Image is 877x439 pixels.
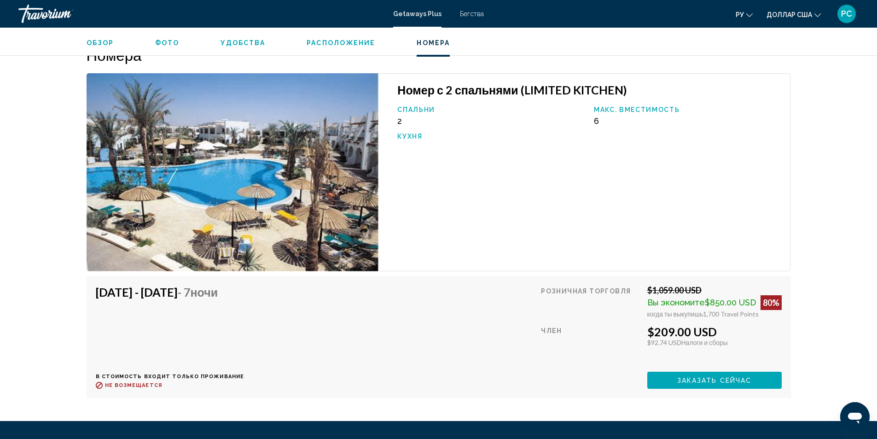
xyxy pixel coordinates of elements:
[178,285,218,299] span: - 7
[736,8,753,21] button: Изменить язык
[397,83,781,97] h3: Номер с 2 спальнями (LIMITED KITCHEN)
[155,39,179,47] span: Фото
[736,11,744,18] font: ру
[105,382,162,388] span: Не возмещается
[307,39,375,47] span: Расположение
[460,10,484,18] a: Бегства
[96,374,244,380] p: В стоимость входит только проживание
[647,285,782,295] div: $1,059.00 USD
[393,10,441,18] a: Getaways Plus
[87,73,379,271] img: ii_dir1.jpg
[221,39,265,47] button: Удобства
[397,133,585,140] p: Кухня
[647,325,782,339] div: $209.00 USD
[647,310,703,318] span: когда ты выкупишь
[705,298,756,307] span: $850.00 USD
[681,339,728,346] span: Налоги и сборы
[155,39,179,47] button: Фото
[87,39,114,47] span: Обзор
[417,39,450,47] span: Номера
[841,9,852,18] font: РС
[221,39,265,47] span: Удобства
[835,4,859,23] button: Меню пользователя
[96,285,238,299] h4: [DATE] - [DATE]
[594,116,599,126] span: 6
[397,116,402,126] span: 2
[767,8,821,21] button: Изменить валюту
[191,285,218,299] span: ночи
[840,402,870,432] iframe: Кнопка запуска окна обмена сообщениями
[417,39,450,47] button: Номера
[541,285,640,318] div: Розничная торговля
[397,106,585,113] p: Спальни
[18,5,384,23] a: Травориум
[307,39,375,47] button: Расположение
[703,310,759,318] span: 1,700 Travel Points
[647,339,782,346] div: $92.74 USD
[647,372,782,389] button: Заказать сейчас
[767,11,812,18] font: доллар США
[541,325,640,365] div: Член
[647,298,705,307] span: Вы экономите
[677,377,752,384] span: Заказать сейчас
[87,39,114,47] button: Обзор
[761,295,782,310] div: 80%
[594,106,781,113] p: Макс. вместимость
